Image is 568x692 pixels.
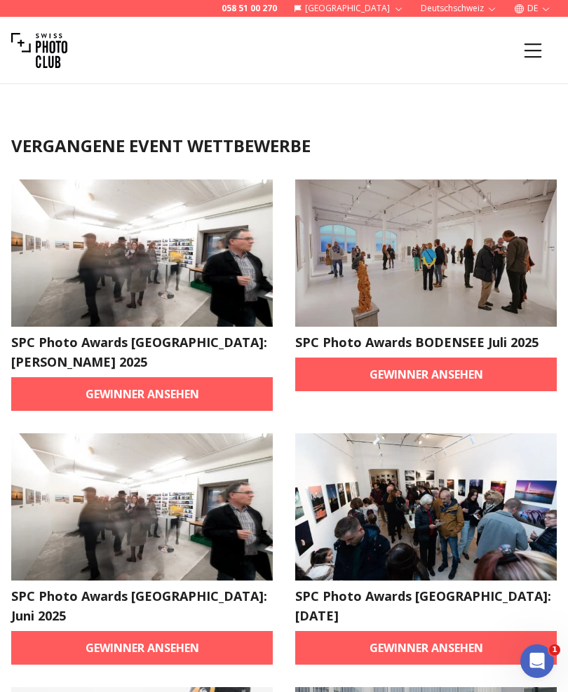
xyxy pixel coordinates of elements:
h1: Vergangene Event Wettbewerbe [11,135,557,157]
img: SPC Photo Awards Geneva: June 2025 [295,433,557,581]
img: SPC Photo Awards BODENSEE Juli 2025 [295,179,557,327]
h2: SPC Photo Awards [GEOGRAPHIC_DATA]: [DATE] [295,586,557,625]
h2: SPC Photo Awards BODENSEE Juli 2025 [295,332,557,352]
img: SPC Photo Awards Zürich: Herbst 2025 [11,179,273,327]
a: Gewinner ansehen [295,358,557,391]
img: Swiss photo club [11,22,67,79]
iframe: Intercom live chat [520,644,554,678]
button: Menu [509,27,557,74]
img: SPC Photo Awards Zürich: Juni 2025 [11,433,273,581]
a: Gewinner ansehen [295,631,557,665]
span: 1 [549,644,560,656]
a: 058 51 00 270 [222,3,277,14]
a: Gewinner ansehen [11,631,273,665]
a: Gewinner ansehen [11,377,273,411]
h2: SPC Photo Awards [GEOGRAPHIC_DATA]: Juni 2025 [11,586,273,625]
h2: SPC Photo Awards [GEOGRAPHIC_DATA]: [PERSON_NAME] 2025 [11,332,273,372]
